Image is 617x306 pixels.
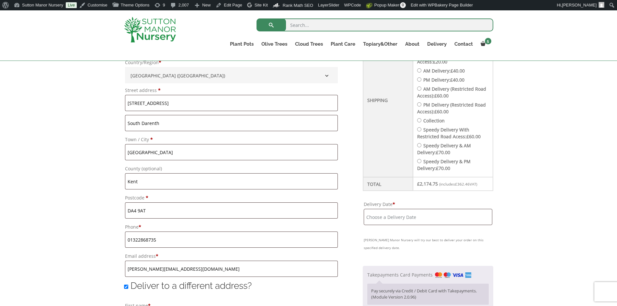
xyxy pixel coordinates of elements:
[450,77,464,83] bdi: 40.00
[125,95,338,111] input: House number and street name
[451,68,465,74] bdi: 40.00
[433,59,436,65] span: £
[436,165,439,171] span: £
[485,38,491,44] span: 5
[364,209,492,225] input: Choose a Delivery Date
[363,23,413,177] th: Shipping
[417,102,486,115] label: PM Delivery (Restricted Road Access):
[451,68,453,74] span: £
[417,181,438,187] bdi: 2,174.75
[400,2,406,8] span: 0
[124,285,128,289] input: Deliver to a different address?
[393,201,395,207] abbr: required
[125,135,338,144] label: Town / City
[364,200,492,209] label: Delivery Date
[417,142,471,155] label: Speedy Delivery & AM Delivery:
[439,182,477,187] small: (includes VAT)
[436,149,439,155] span: £
[433,59,447,65] bdi: 20.00
[257,18,493,31] input: Search...
[466,133,481,140] bdi: 60.00
[417,181,420,187] span: £
[417,127,481,140] label: Speedy Delivery With Restricted Road Acess:
[359,40,401,49] a: Topiary&Other
[562,3,597,7] span: [PERSON_NAME]
[125,222,338,232] label: Phone
[291,40,327,49] a: Cloud Trees
[226,40,257,49] a: Plant Pots
[435,272,471,278] img: Takepayments Card Payments
[401,40,423,49] a: About
[477,40,493,49] a: 5
[436,165,450,171] bdi: 70.00
[434,108,449,115] bdi: 60.00
[125,115,338,131] input: Apartment, suite, unit, etc. (optional)
[450,77,453,83] span: £
[124,17,176,42] img: logo
[434,93,437,99] span: £
[466,133,469,140] span: £
[131,280,252,291] span: Deliver to a different address?
[125,252,338,261] label: Email address
[125,86,338,95] label: Street address
[455,182,470,187] span: 362.46
[434,93,449,99] bdi: 60.00
[417,86,486,99] label: AM Delivery (Restricted Road Access):
[417,158,471,171] label: Speedy Delivery & PM Delivery:
[142,165,162,172] span: (optional)
[66,2,77,8] a: Live
[455,182,457,187] span: £
[327,40,359,49] a: Plant Care
[363,177,413,191] th: Total
[436,149,450,155] bdi: 70.00
[283,3,313,8] span: Rank Math SEO
[257,40,291,49] a: Olive Trees
[255,3,268,7] span: Site Kit
[423,68,465,74] label: AM Delivery:
[423,118,445,124] label: Collection
[371,288,484,300] p: Pay securely via Credit / Debit Card with Takepayments. (Module Version 2.0.96)
[451,40,477,49] a: Contact
[128,70,335,81] span: United Kingdom (UK)
[434,108,437,115] span: £
[367,272,471,278] label: Takepayments Card Payments
[125,58,338,67] label: Country/Region
[423,77,464,83] label: PM Delivery:
[125,193,338,202] label: Postcode
[125,67,338,83] span: Country/Region
[125,164,338,173] label: County
[423,40,451,49] a: Delivery
[364,236,492,252] small: [PERSON_NAME] Manor Nursery will try our best to deliver your order on this specified delivery date.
